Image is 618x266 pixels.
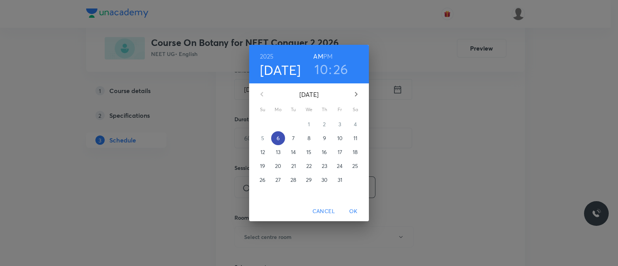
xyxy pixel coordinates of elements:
[348,106,362,114] span: Sa
[275,162,281,170] p: 20
[306,176,312,184] p: 29
[287,159,301,173] button: 21
[352,162,358,170] p: 25
[353,134,357,142] p: 11
[307,134,311,142] p: 8
[348,159,362,173] button: 25
[338,148,342,156] p: 17
[321,176,328,184] p: 30
[338,176,342,184] p: 31
[271,159,285,173] button: 20
[302,145,316,159] button: 15
[337,162,343,170] p: 24
[277,134,280,142] p: 6
[256,145,270,159] button: 12
[256,173,270,187] button: 26
[337,134,343,142] p: 10
[291,162,296,170] p: 21
[260,176,265,184] p: 26
[348,131,362,145] button: 11
[333,61,348,77] button: 26
[271,106,285,114] span: Mo
[317,106,331,114] span: Th
[329,61,332,77] h3: :
[306,148,311,156] p: 15
[333,106,347,114] span: Fr
[276,148,280,156] p: 13
[317,173,331,187] button: 30
[287,173,301,187] button: 28
[271,131,285,145] button: 6
[302,173,316,187] button: 29
[333,159,347,173] button: 24
[287,106,301,114] span: Tu
[313,51,323,62] button: AM
[271,145,285,159] button: 13
[341,204,366,219] button: OK
[260,51,274,62] button: 2025
[314,61,328,77] button: 10
[344,207,363,216] span: OK
[302,131,316,145] button: 8
[317,131,331,145] button: 9
[323,134,326,142] p: 9
[302,159,316,173] button: 22
[323,51,333,62] button: PM
[292,134,295,142] p: 7
[317,145,331,159] button: 16
[317,159,331,173] button: 23
[271,90,347,99] p: [DATE]
[287,131,301,145] button: 7
[260,62,301,78] button: [DATE]
[260,162,265,170] p: 19
[333,173,347,187] button: 31
[290,176,296,184] p: 28
[322,148,327,156] p: 16
[302,106,316,114] span: We
[306,162,312,170] p: 22
[287,145,301,159] button: 14
[353,148,358,156] p: 18
[333,145,347,159] button: 17
[256,159,270,173] button: 19
[309,204,338,219] button: Cancel
[271,173,285,187] button: 27
[256,106,270,114] span: Su
[333,131,347,145] button: 10
[275,176,281,184] p: 27
[322,162,327,170] p: 23
[348,145,362,159] button: 18
[312,207,335,216] span: Cancel
[291,148,296,156] p: 14
[260,148,265,156] p: 12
